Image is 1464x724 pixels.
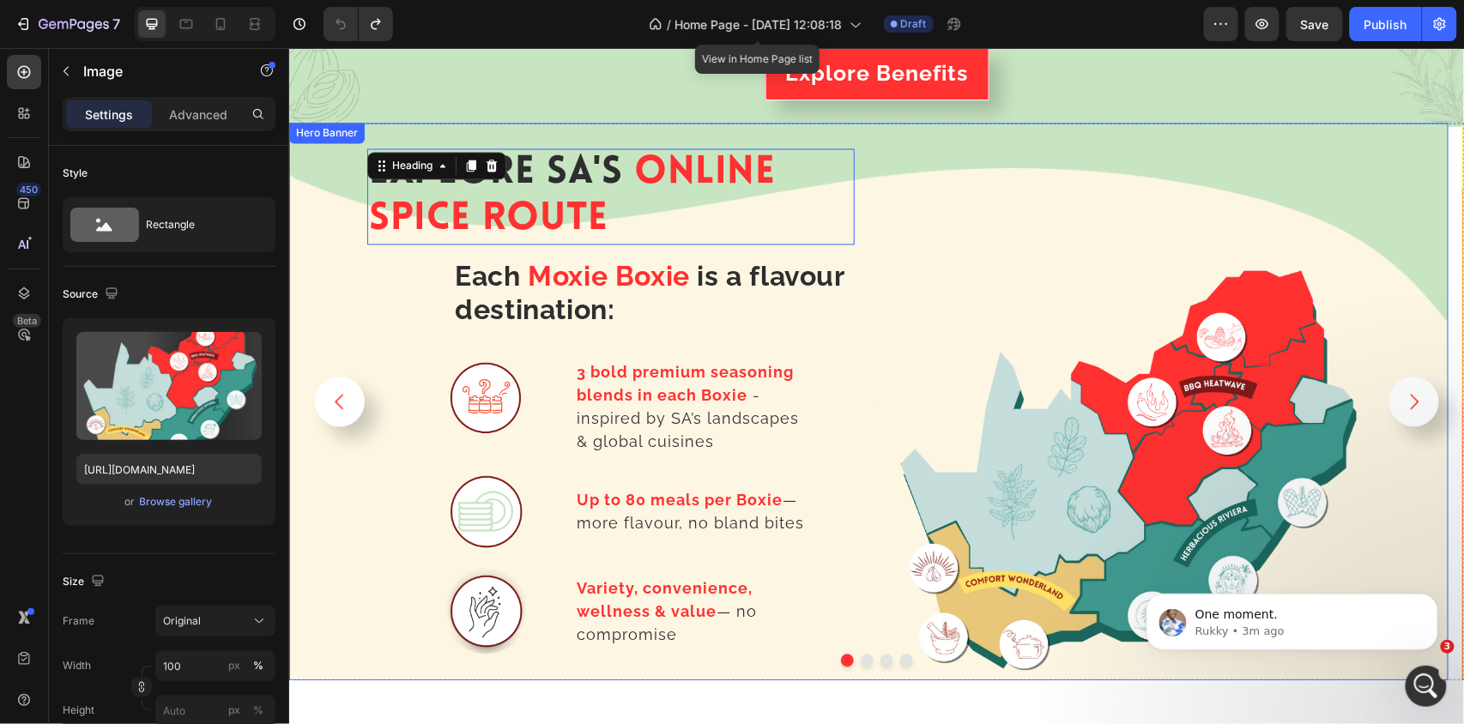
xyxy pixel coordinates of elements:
[154,421,239,507] img: Icon of stacked plates representing up to eighty meals per Moxie Boxie
[80,106,333,145] span: Explore SA's
[552,606,565,619] button: Dot
[83,61,229,81] p: Image
[125,492,136,512] span: or
[593,175,1080,662] img: Illustrated map of South Africa showing Moxie Boxie flavour destinations
[287,532,463,573] strong: Variety, convenience, wellness & value
[675,15,843,33] span: Home Page - [DATE] 12:08:18
[228,658,240,673] div: px
[7,7,128,41] button: 7
[166,213,554,277] strong: is a flavour destination:
[63,570,108,594] div: Size
[154,308,239,394] img: Icon of three spice jars symbolising three premium blends per Moxie Boxie
[16,183,41,196] div: 450
[248,655,269,676] button: px
[166,213,231,244] strong: Each
[139,493,214,510] button: Browse gallery
[154,521,239,606] img: Icon of hand with sparkle representing flavour variety convenience and wellness
[901,16,927,32] span: Draft
[1301,17,1329,32] span: Save
[224,700,245,721] button: %
[1441,640,1455,654] span: 3
[155,606,275,637] button: Original
[248,700,269,721] button: px
[1100,329,1150,379] button: Carousel Next Arrow
[253,703,263,718] div: %
[63,613,94,629] label: Frame
[163,613,201,629] span: Original
[76,454,262,485] input: https://example.com/image.jpg
[287,316,505,357] strong: 3 bold premium seasoning blends in each Boxie
[112,14,120,34] p: 7
[239,213,401,244] strong: Moxie Boxie
[26,329,76,379] button: Carousel Back Arrow
[63,166,88,181] div: Style
[287,339,510,403] span: - inspired by SA’s landscapes & global cuisines
[572,606,584,619] button: Dot
[13,314,41,328] div: Beta
[85,106,133,124] p: Settings
[668,15,672,33] span: /
[253,658,263,673] div: %
[497,9,680,42] p: Explore Benefits
[80,103,564,196] p: ⁠⁠⁠⁠⁠⁠⁠
[140,494,213,510] div: Browse gallery
[169,106,227,124] p: Advanced
[287,443,493,462] strong: Up to 80 meals per Boxie
[1406,666,1447,707] iframe: Intercom live chat
[591,606,604,619] button: Dot
[78,101,566,197] h1: Rich Text Editor. Editing area: main
[63,658,91,673] label: Width
[224,655,245,676] button: %
[1364,15,1407,33] div: Publish
[1121,558,1464,678] iframe: Intercom notifications message
[228,703,240,718] div: px
[76,332,262,440] img: preview-image
[155,650,275,681] input: px%
[1286,7,1343,41] button: Save
[63,703,94,718] label: Height
[80,106,486,191] span: Online Spice Route
[287,555,468,596] span: — no compromise
[611,606,624,619] button: Dot
[63,283,122,306] div: Source
[146,205,251,244] div: Rectangle
[1350,7,1422,41] button: Publish
[324,7,393,41] div: Undo/Redo
[3,78,72,94] div: Hero Banner
[100,111,147,126] div: Heading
